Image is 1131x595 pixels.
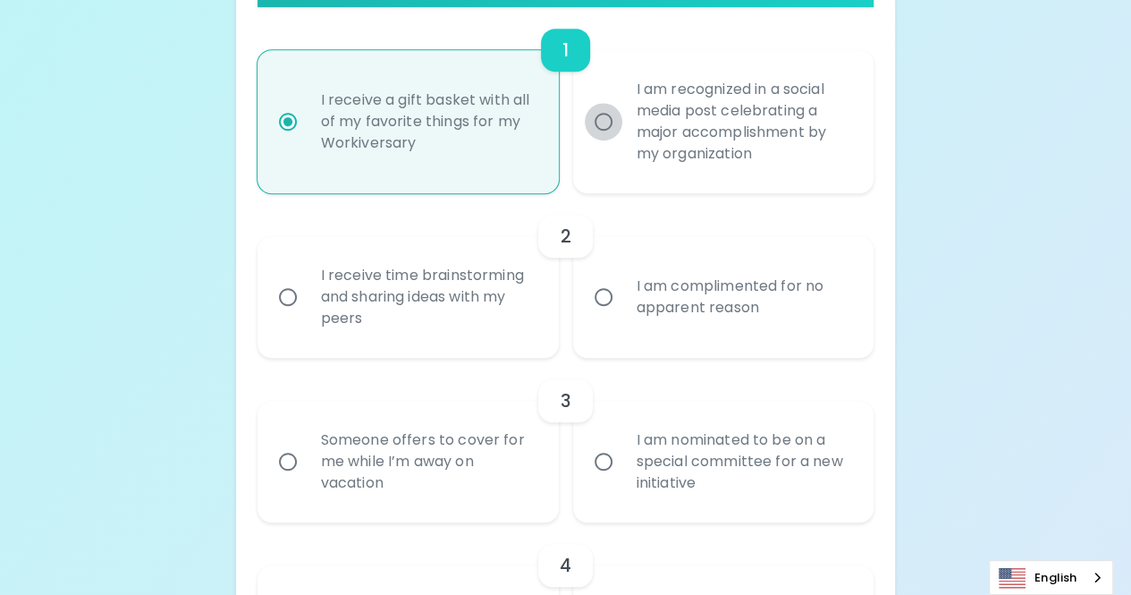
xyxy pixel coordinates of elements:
[560,387,570,415] h6: 3
[257,358,874,523] div: choice-group-check
[622,408,865,515] div: I am nominated to be on a special committee for a new initiative
[307,68,549,175] div: I receive a gift basket with all of my favorite things for my Workiversary
[622,57,865,186] div: I am recognized in a social media post celebrating a major accomplishment by my organization
[989,560,1113,595] div: Language
[622,254,865,340] div: I am complimented for no apparent reason
[307,408,549,515] div: Someone offers to cover for me while I’m away on vacation
[562,36,569,64] h6: 1
[990,561,1112,594] a: English
[307,243,549,351] div: I receive time brainstorming and sharing ideas with my peers
[257,193,874,358] div: choice-group-check
[560,222,570,251] h6: 2
[257,7,874,193] div: choice-group-check
[989,560,1113,595] aside: Language selected: English
[560,551,571,580] h6: 4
